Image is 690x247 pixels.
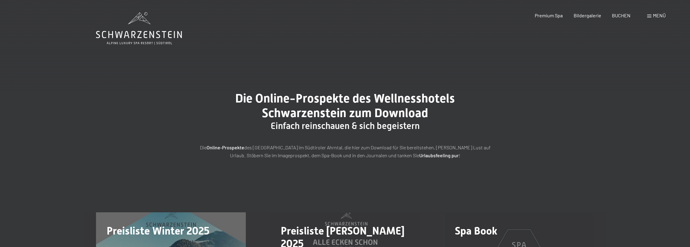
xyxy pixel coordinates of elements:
strong: Urlaubsfeeling pur [419,152,459,158]
span: Preisliste Winter 2025 [107,225,210,237]
span: Menü [653,12,666,18]
strong: Online-Prospekte [207,144,244,150]
span: Die Online-Prospekte des Wellnesshotels Schwarzenstein zum Download [235,91,455,120]
p: Die des [GEOGRAPHIC_DATA] im Südtiroler Ahrntal, die hier zum Download für Sie bereitstehen, [PER... [193,144,497,159]
a: BUCHEN [612,12,630,18]
span: Spa Book [455,225,497,237]
span: Einfach reinschauen & sich begeistern [271,120,420,131]
a: Bildergalerie [574,12,601,18]
a: Premium Spa [535,12,563,18]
